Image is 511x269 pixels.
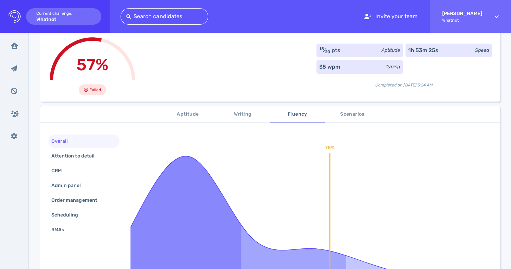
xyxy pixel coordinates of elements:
div: ⁄ pts [319,46,341,55]
div: Completed on [DATE] 5:24 AM [316,77,492,88]
sub: 20 [325,49,330,54]
span: Writing [220,110,266,119]
div: CRM [50,166,70,176]
div: RMAs [50,225,72,235]
div: Aptitude [382,47,400,54]
div: Scheduling [50,210,87,220]
span: Failed [89,86,101,94]
span: 57% [76,55,109,74]
div: 35 wpm [319,63,340,71]
span: Whatnot [442,18,482,23]
div: Speed [475,47,489,54]
strong: [PERSON_NAME] [442,11,482,16]
div: Admin panel [50,180,89,190]
span: Fluency [274,110,321,119]
text: 75% [325,145,335,151]
div: Attention to detail [50,151,103,161]
span: Aptitude [165,110,211,119]
div: 1h 53m 25s [408,46,439,55]
div: Typing [386,63,400,70]
div: Order management [50,195,105,205]
sup: 18 [319,46,324,51]
span: Scenarios [329,110,376,119]
div: Overall [50,136,76,146]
